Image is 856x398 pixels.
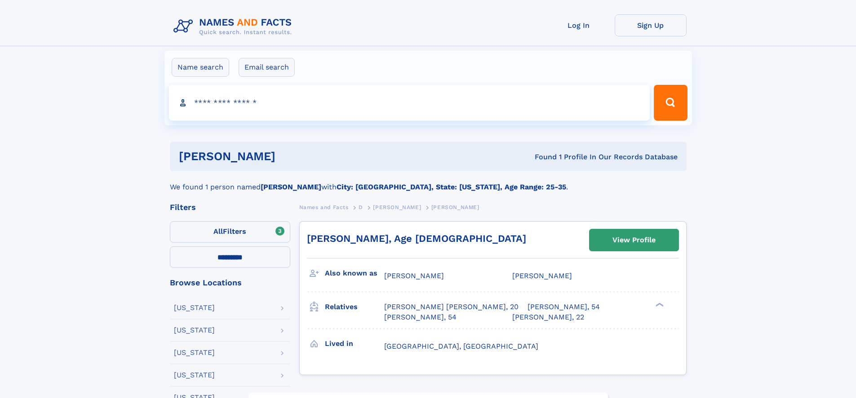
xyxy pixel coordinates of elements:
[261,183,321,191] b: [PERSON_NAME]
[169,85,650,121] input: search input
[337,183,566,191] b: City: [GEOGRAPHIC_DATA], State: [US_STATE], Age Range: 25-35
[384,342,538,350] span: [GEOGRAPHIC_DATA], [GEOGRAPHIC_DATA]
[654,85,687,121] button: Search Button
[172,58,229,77] label: Name search
[359,201,363,213] a: D
[174,327,215,334] div: [US_STATE]
[239,58,295,77] label: Email search
[431,204,479,210] span: [PERSON_NAME]
[373,201,421,213] a: [PERSON_NAME]
[170,203,290,211] div: Filters
[612,230,656,250] div: View Profile
[512,271,572,280] span: [PERSON_NAME]
[174,372,215,379] div: [US_STATE]
[405,152,678,162] div: Found 1 Profile In Our Records Database
[179,151,405,162] h1: [PERSON_NAME]
[170,171,687,192] div: We found 1 person named with .
[384,271,444,280] span: [PERSON_NAME]
[325,266,384,281] h3: Also known as
[170,14,299,39] img: Logo Names and Facts
[615,14,687,36] a: Sign Up
[170,221,290,243] label: Filters
[325,299,384,315] h3: Relatives
[325,336,384,351] h3: Lived in
[543,14,615,36] a: Log In
[528,302,600,312] a: [PERSON_NAME], 54
[174,349,215,356] div: [US_STATE]
[590,229,679,251] a: View Profile
[653,302,664,308] div: ❯
[384,302,519,312] a: [PERSON_NAME] [PERSON_NAME], 20
[174,304,215,311] div: [US_STATE]
[359,204,363,210] span: D
[373,204,421,210] span: [PERSON_NAME]
[512,312,584,322] a: [PERSON_NAME], 22
[299,201,349,213] a: Names and Facts
[213,227,223,236] span: All
[384,312,457,322] a: [PERSON_NAME], 54
[307,233,526,244] a: [PERSON_NAME], Age [DEMOGRAPHIC_DATA]
[170,279,290,287] div: Browse Locations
